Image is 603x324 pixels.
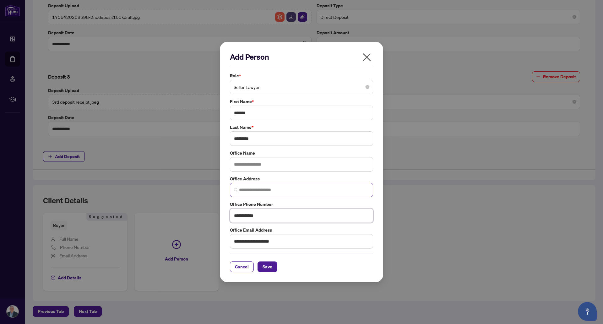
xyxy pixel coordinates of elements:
h2: Add Person [230,52,373,62]
button: Cancel [230,261,254,272]
label: Last Name [230,124,373,131]
label: Office Phone Number [230,201,373,208]
label: Role [230,72,373,79]
span: Save [263,262,272,272]
span: Seller Lawyer [234,81,369,93]
label: Office Name [230,150,373,157]
label: First Name [230,98,373,105]
img: search_icon [234,188,238,192]
button: Save [258,261,277,272]
span: close-circle [366,85,369,89]
label: Office Email Address [230,227,373,233]
span: Cancel [235,262,249,272]
label: Office Address [230,175,373,182]
button: Open asap [578,302,597,321]
span: close [362,52,372,62]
